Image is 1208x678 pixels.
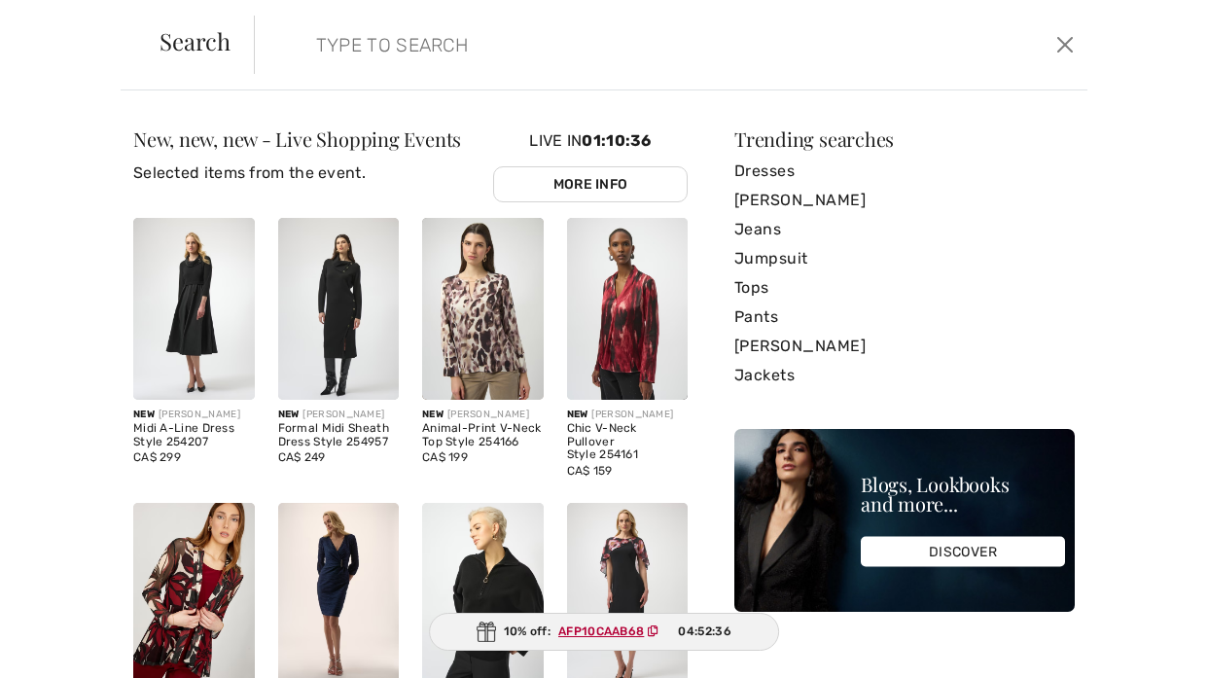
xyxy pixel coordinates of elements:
span: CA$ 249 [278,450,326,464]
div: DISCOVER [861,537,1065,567]
a: Jackets [734,361,1075,390]
div: Chic V-Neck Pullover Style 254161 [567,422,689,462]
div: Midi A-Line Dress Style 254207 [133,422,255,449]
p: Selected items from the event. [133,161,461,185]
ins: AFP10CAAB68 [559,624,645,638]
div: Trending searches [734,129,1075,149]
div: Animal-Print V-Neck Top Style 254166 [422,422,544,449]
button: Close [1050,29,1080,60]
a: Jumpsuit [734,244,1075,273]
span: New [422,409,444,420]
a: Jeans [734,215,1075,244]
div: [PERSON_NAME] [422,408,544,422]
span: 04:52:36 [678,623,730,640]
span: New [567,409,588,420]
span: CA$ 299 [133,450,181,464]
span: CA$ 199 [422,450,468,464]
span: Chat [43,14,83,31]
img: Chic V-Neck Pullover Style 254161. Black/red [567,218,689,400]
span: 01:10:36 [582,131,651,150]
div: Live In [493,129,688,202]
input: TYPE TO SEARCH [302,16,864,74]
span: New [278,409,300,420]
div: [PERSON_NAME] [567,408,689,422]
img: Blogs, Lookbooks and more... [734,429,1075,612]
span: New [133,409,155,420]
span: New, new, new - Live Shopping Events [133,125,461,152]
a: Tops [734,273,1075,303]
div: Blogs, Lookbooks and more... [861,475,1065,514]
a: More Info [493,166,688,202]
div: [PERSON_NAME] [278,408,400,422]
div: [PERSON_NAME] [133,408,255,422]
div: Formal Midi Sheath Dress Style 254957 [278,422,400,449]
a: Pants [734,303,1075,332]
img: Gift.svg [477,622,496,642]
div: 10% off: [429,613,779,651]
span: Search [160,29,231,53]
a: [PERSON_NAME] [734,186,1075,215]
a: Dresses [734,157,1075,186]
a: [PERSON_NAME] [734,332,1075,361]
img: Formal Midi Sheath Dress Style 254957. Black [278,218,400,400]
img: Midi A-Line Dress Style 254207. Deep cherry [133,218,255,400]
img: Animal-Print V-Neck Top Style 254166. Offwhite/Multi [422,218,544,400]
span: CA$ 159 [567,464,613,478]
